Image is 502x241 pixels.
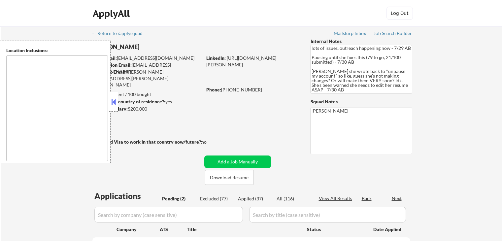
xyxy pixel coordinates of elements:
[206,87,221,92] strong: Phone:
[206,55,226,61] strong: LinkedIn:
[334,31,367,36] div: Mailslurp Inbox
[277,195,310,202] div: All (116)
[93,55,202,61] div: [EMAIL_ADDRESS][DOMAIN_NAME]
[204,155,271,168] button: Add a Job Manually
[206,55,276,67] a: [URL][DOMAIN_NAME][PERSON_NAME]
[311,38,412,45] div: Internal Notes
[160,226,187,233] div: ATS
[334,31,367,37] a: Mailslurp Inbox
[92,69,202,88] div: [PERSON_NAME][EMAIL_ADDRESS][PERSON_NAME][DOMAIN_NAME]
[162,195,195,202] div: Pending (2)
[93,62,202,75] div: [EMAIL_ADDRESS][DOMAIN_NAME]
[92,99,165,104] strong: Can work in country of residence?:
[94,192,160,200] div: Applications
[319,195,354,202] div: View All Results
[205,170,254,185] button: Download Resume
[93,8,132,19] div: ApplyAll
[187,226,301,233] div: Title
[392,195,402,202] div: Next
[238,195,271,202] div: Applied (37)
[92,31,149,36] div: ← Return to /applysquad
[362,195,372,202] div: Back
[386,7,413,20] button: Log Out
[373,226,402,233] div: Date Applied
[200,195,233,202] div: Excluded (77)
[117,226,160,233] div: Company
[201,139,220,145] div: no
[92,31,149,37] a: ← Return to /applysquad
[311,98,412,105] div: Squad Notes
[94,207,243,223] input: Search by company (case sensitive)
[92,91,202,98] div: 37 sent / 100 bought
[92,106,202,112] div: $200,000
[6,47,108,54] div: Location Inclusions:
[206,86,300,93] div: [PHONE_NUMBER]
[307,223,364,235] div: Status
[374,31,412,36] div: Job Search Builder
[249,207,406,223] input: Search by title (case sensitive)
[92,98,200,105] div: yes
[92,43,228,51] div: [PERSON_NAME]
[92,139,202,145] strong: Will need Visa to work in that country now/future?:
